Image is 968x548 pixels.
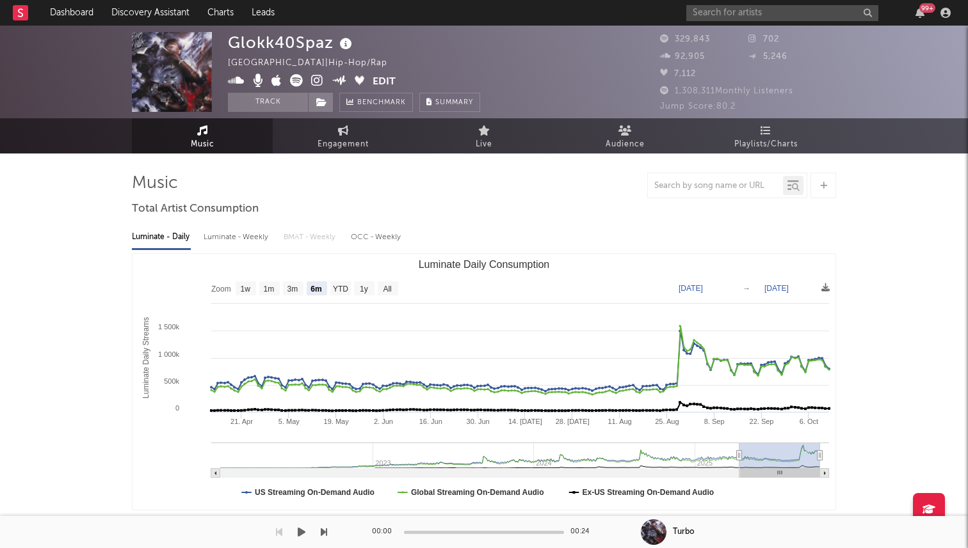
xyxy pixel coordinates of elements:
[919,3,935,13] div: 99 +
[570,524,596,540] div: 00:24
[357,95,406,111] span: Benchmark
[660,35,710,43] span: 329,843
[583,488,714,497] text: Ex-US Streaming On-Demand Audio
[748,52,787,61] span: 5,246
[679,284,703,293] text: [DATE]
[287,285,298,294] text: 3m
[660,52,705,61] span: 92,905
[606,137,645,152] span: Audience
[734,137,798,152] span: Playlists/Charts
[608,418,631,425] text: 11. Aug
[273,118,414,153] a: Engagement
[660,70,696,78] span: 7,112
[556,418,590,425] text: 28. [DATE]
[132,226,191,248] div: Luminate - Daily
[228,32,355,53] div: Glokk40Spaz
[476,137,492,152] span: Live
[419,259,550,270] text: Luminate Daily Consumption
[158,350,180,358] text: 1 000k
[164,377,179,385] text: 500k
[660,102,736,111] span: Jump Score: 80.2
[467,418,490,425] text: 30. Jun
[419,93,480,112] button: Summary
[230,418,253,425] text: 21. Apr
[655,418,679,425] text: 25. Aug
[228,56,402,71] div: [GEOGRAPHIC_DATA] | Hip-Hop/Rap
[211,285,231,294] text: Zoom
[673,526,694,538] div: Turbo
[748,35,779,43] span: 702
[916,8,924,18] button: 99+
[414,118,554,153] a: Live
[255,488,375,497] text: US Streaming On-Demand Audio
[383,285,391,294] text: All
[204,226,271,248] div: Luminate - Weekly
[175,404,179,412] text: 0
[132,201,259,217] span: Total Artist Consumption
[764,284,789,293] text: [DATE]
[800,418,818,425] text: 6. Oct
[704,418,725,425] text: 8. Sep
[372,524,398,540] div: 00:00
[435,99,473,106] span: Summary
[228,93,308,112] button: Track
[318,137,369,152] span: Engagement
[133,254,835,510] svg: Luminate Daily Consumption
[333,285,348,294] text: YTD
[311,285,321,294] text: 6m
[158,323,180,331] text: 1 500k
[264,285,275,294] text: 1m
[373,74,396,90] button: Edit
[508,418,542,425] text: 14. [DATE]
[241,285,251,294] text: 1w
[278,418,300,425] text: 5. May
[648,181,783,191] input: Search by song name or URL
[554,118,695,153] a: Audience
[351,226,402,248] div: OCC - Weekly
[660,87,793,95] span: 1,308,311 Monthly Listeners
[750,418,774,425] text: 22. Sep
[360,285,368,294] text: 1y
[419,418,442,425] text: 16. Jun
[339,93,413,112] a: Benchmark
[324,418,350,425] text: 19. May
[411,488,544,497] text: Global Streaming On-Demand Audio
[191,137,214,152] span: Music
[132,118,273,153] a: Music
[686,5,878,21] input: Search for artists
[743,284,750,293] text: →
[695,118,836,153] a: Playlists/Charts
[141,317,150,398] text: Luminate Daily Streams
[374,418,393,425] text: 2. Jun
